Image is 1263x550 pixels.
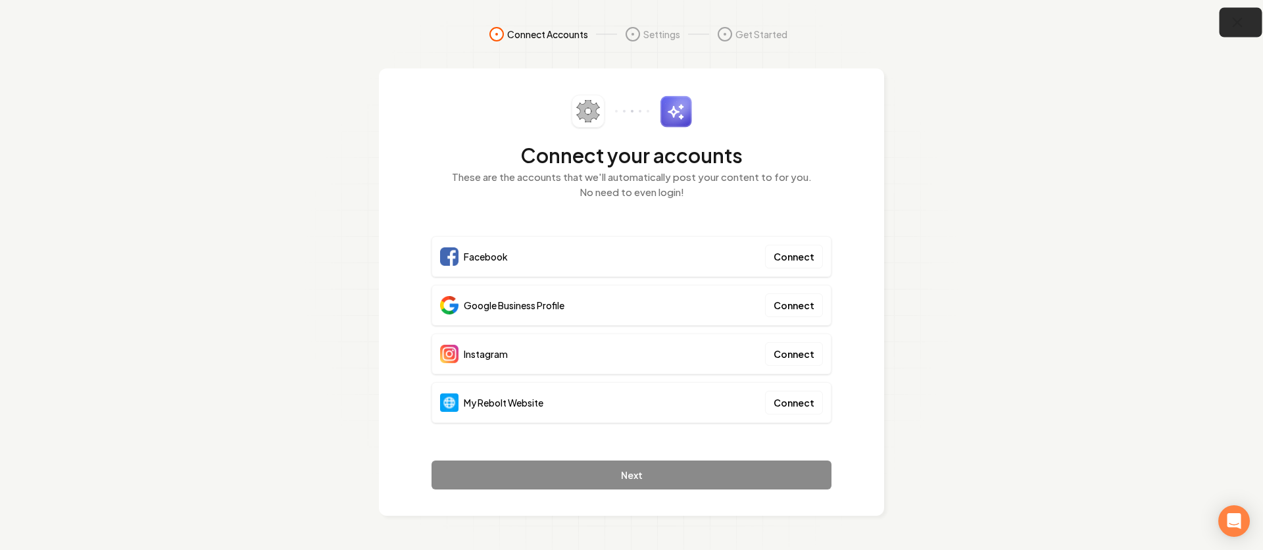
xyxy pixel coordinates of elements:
[440,247,458,266] img: Facebook
[464,299,564,312] span: Google Business Profile
[660,95,692,128] img: sparkles.svg
[765,342,823,366] button: Connect
[765,293,823,317] button: Connect
[432,170,831,199] p: These are the accounts that we'll automatically post your content to for you. No need to even login!
[765,245,823,268] button: Connect
[440,393,458,412] img: Website
[440,296,458,314] img: Google
[440,345,458,363] img: Instagram
[735,28,787,41] span: Get Started
[507,28,588,41] span: Connect Accounts
[464,250,508,263] span: Facebook
[615,110,649,113] img: connector-dots.svg
[1218,505,1250,537] div: Open Intercom Messenger
[765,391,823,414] button: Connect
[432,143,831,167] h2: Connect your accounts
[643,28,680,41] span: Settings
[464,347,508,361] span: Instagram
[464,396,543,409] span: My Rebolt Website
